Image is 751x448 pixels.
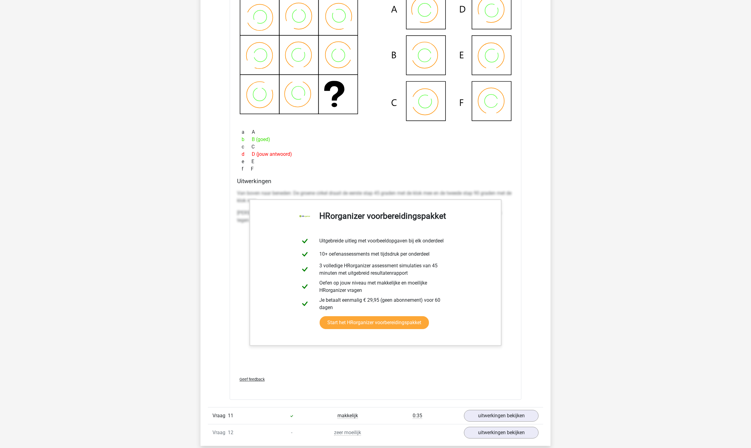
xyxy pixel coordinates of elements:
div: A [237,128,514,136]
span: Vraag [212,412,228,419]
div: F [237,165,514,173]
a: Start het HRorganizer voorbereidingspakket [320,316,429,329]
span: e [242,158,251,165]
div: C [237,143,514,151]
span: zeer moeilijk [334,430,361,436]
div: E [237,158,514,165]
a: uitwerkingen bekijken [464,410,539,422]
span: 0:35 [413,413,422,419]
span: b [242,136,252,143]
a: uitwerkingen bekijken [464,427,539,438]
span: f [242,165,251,173]
span: Geef feedback [239,377,265,382]
span: c [242,143,251,151]
span: d [242,151,252,158]
span: 12 [228,430,233,435]
span: makkelijk [337,413,358,419]
div: B (goed) [237,136,514,143]
span: a [242,128,252,136]
div: - [264,429,320,436]
span: 11 [228,413,233,419]
span: Vraag [212,429,228,436]
h4: Uitwerkingen [237,178,514,185]
p: Van boven naar beneden: De groene cirkel draait de eerste stap 45 graden met de klok mee en de tw... [237,190,514,204]
p: [PERSON_NAME] naar rechts: De oranje cirkel draait de eerste stap 45 graden tegen de klok in en d... [237,209,514,224]
div: D (jouw antwoord) [237,151,514,158]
